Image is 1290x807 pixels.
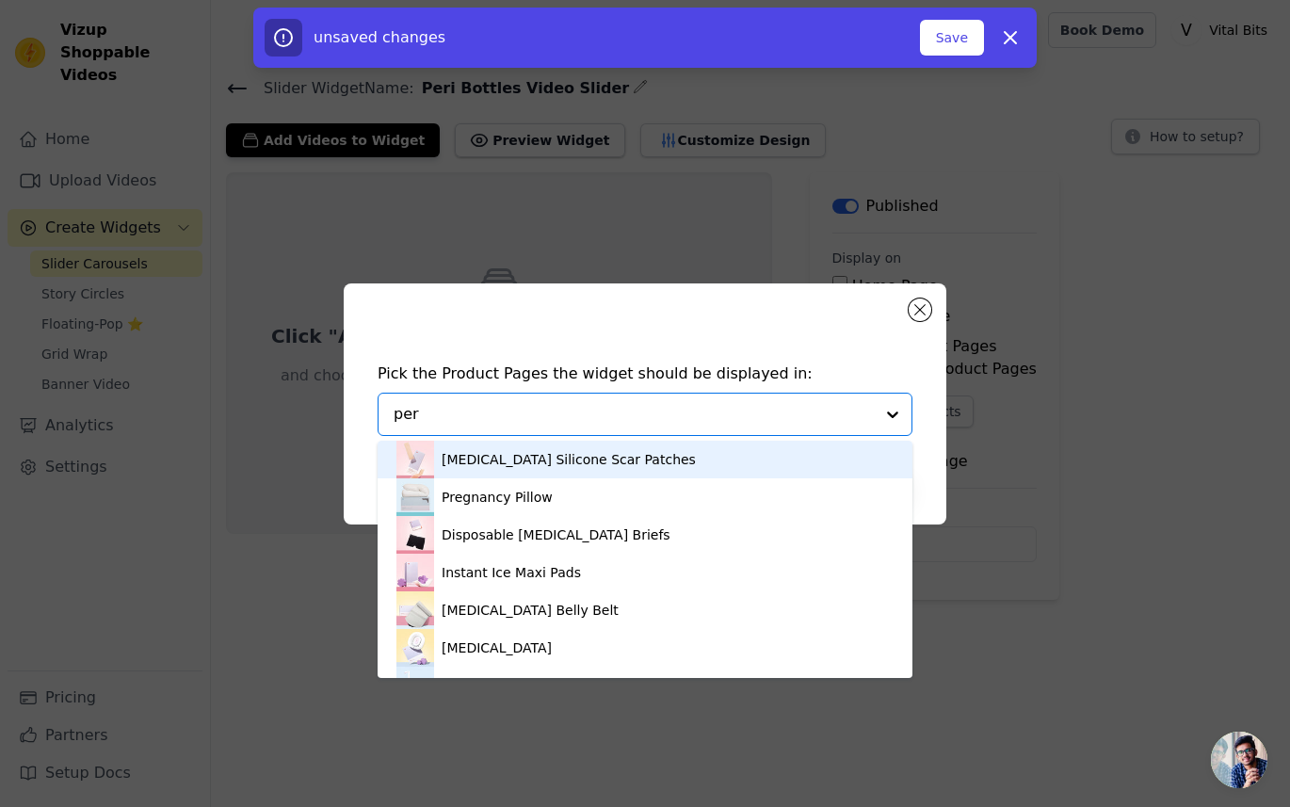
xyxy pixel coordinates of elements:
img: product thumbnail [396,554,434,591]
img: product thumbnail [396,629,434,667]
span: unsaved changes [314,28,445,46]
div: Instant Ice Maxi Pads [442,563,581,582]
a: Open chat [1211,732,1267,788]
div: [MEDICAL_DATA] Silicone Scar Patches [442,450,696,469]
div: [MEDICAL_DATA] [442,638,552,657]
div: [MEDICAL_DATA] Belly Belt [442,601,619,620]
img: product thumbnail [396,516,434,554]
img: product thumbnail [396,478,434,516]
div: Upside Down Perineal Washer Bottle [442,676,682,695]
input: Search by product title or paste product URL [394,403,874,426]
div: Pregnancy Pillow [442,488,553,507]
img: product thumbnail [396,591,434,629]
button: Save [920,20,984,56]
div: Disposable [MEDICAL_DATA] Briefs [442,525,670,544]
img: product thumbnail [396,667,434,704]
button: Close modal [909,299,931,321]
h4: Pick the Product Pages the widget should be displayed in: [378,363,912,385]
img: product thumbnail [396,441,434,478]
